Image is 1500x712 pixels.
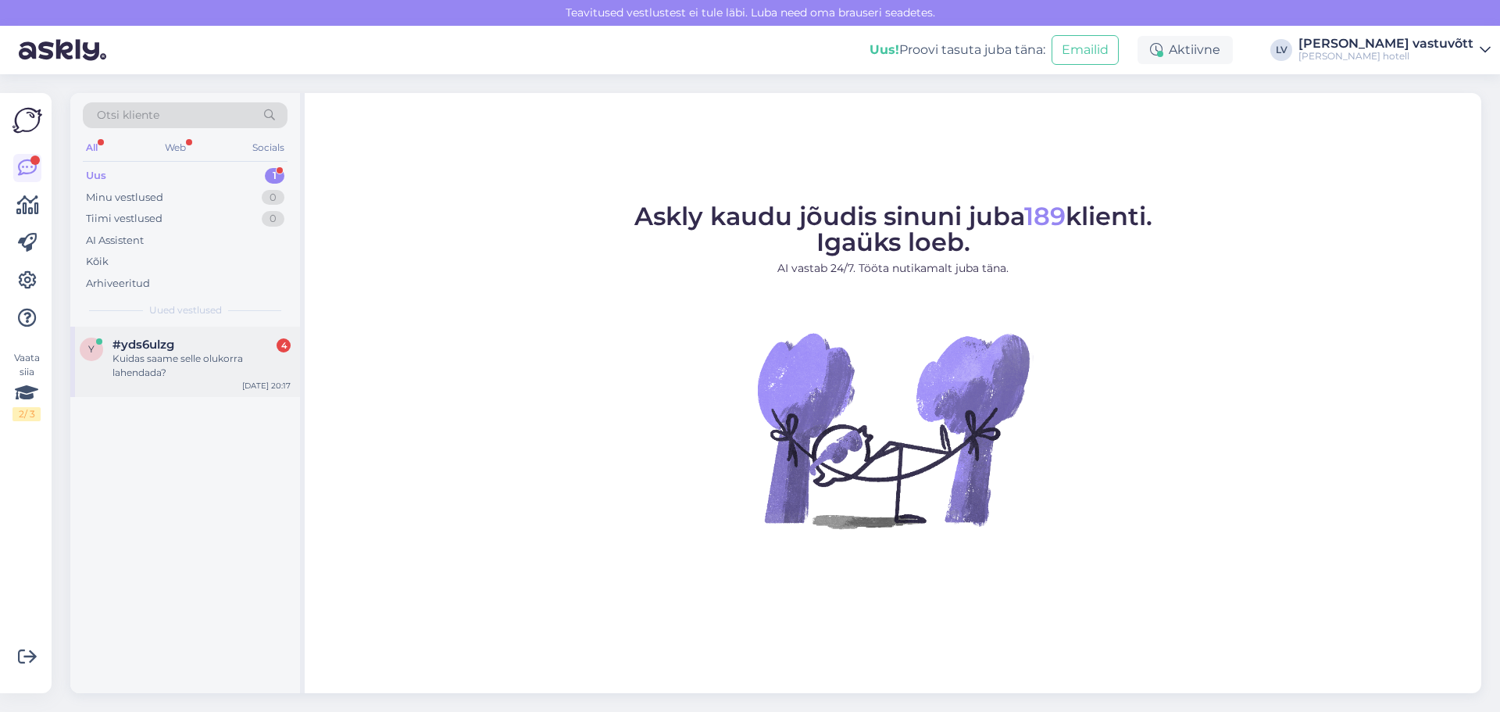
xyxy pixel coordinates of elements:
div: Vaata siia [12,351,41,421]
div: Kõik [86,254,109,270]
div: 0 [262,211,284,227]
div: Web [162,138,189,158]
div: LV [1270,39,1292,61]
img: Askly Logo [12,106,42,135]
a: [PERSON_NAME] vastuvõtt[PERSON_NAME] hotell [1298,38,1491,63]
p: AI vastab 24/7. Tööta nutikamalt juba täna. [634,260,1152,277]
div: Minu vestlused [86,190,163,206]
div: Tiimi vestlused [86,211,162,227]
div: Kuidas saame selle olukorra lahendada? [112,352,291,380]
div: Uus [86,168,106,184]
div: [PERSON_NAME] vastuvõtt [1298,38,1473,50]
div: 4 [277,338,291,352]
b: Uus! [870,42,899,57]
div: 0 [262,190,284,206]
div: Proovi tasuta juba täna: [870,41,1045,59]
img: No Chat active [752,289,1034,571]
span: Uued vestlused [149,303,222,317]
span: #yds6ulzg [112,338,174,352]
div: 1 [265,168,284,184]
div: All [83,138,101,158]
div: [PERSON_NAME] hotell [1298,50,1473,63]
div: [DATE] 20:17 [242,380,291,392]
div: Socials [249,138,287,158]
div: 2 / 3 [12,407,41,421]
span: Otsi kliente [97,107,159,123]
div: Aktiivne [1137,36,1233,64]
span: Askly kaudu jõudis sinuni juba klienti. Igaüks loeb. [634,201,1152,257]
span: y [88,343,95,355]
div: Arhiveeritud [86,276,150,292]
div: AI Assistent [86,233,144,249]
button: Emailid [1052,35,1119,65]
span: 189 [1024,201,1066,231]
